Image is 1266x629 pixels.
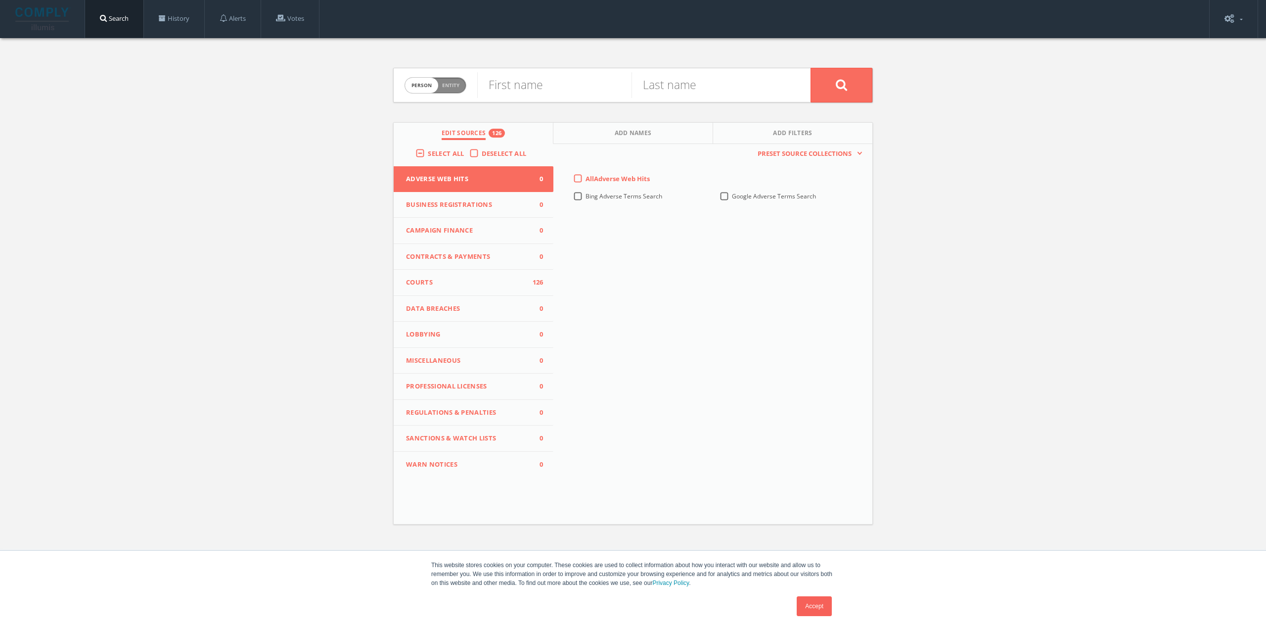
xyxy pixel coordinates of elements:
[529,408,543,418] span: 0
[394,218,553,244] button: Campaign Finance0
[529,174,543,184] span: 0
[406,252,529,262] span: Contracts & Payments
[529,460,543,470] span: 0
[529,382,543,391] span: 0
[406,382,529,391] span: Professional Licenses
[406,174,529,184] span: Adverse Web Hits
[553,123,713,144] button: Add Names
[394,400,553,426] button: Regulations & Penalties0
[529,200,543,210] span: 0
[394,296,553,322] button: Data Breaches0
[482,149,527,158] span: Deselect All
[15,7,71,30] img: illumis
[615,129,652,140] span: Add Names
[586,192,662,200] span: Bing Adverse Terms Search
[405,78,438,93] span: person
[797,596,832,616] a: Accept
[732,192,816,200] span: Google Adverse Terms Search
[406,460,529,470] span: WARN Notices
[529,278,543,288] span: 126
[394,166,553,192] button: Adverse Web Hits0
[586,174,650,183] span: All Adverse Web Hits
[529,330,543,339] span: 0
[394,244,553,270] button: Contracts & Payments0
[529,304,543,314] span: 0
[406,278,529,288] span: Courts
[489,129,505,138] div: 126
[406,304,529,314] span: Data Breaches
[406,408,529,418] span: Regulations & Penalties
[529,226,543,236] span: 0
[428,149,464,158] span: Select All
[394,192,553,218] button: Business Registrations0
[406,330,529,339] span: Lobbying
[394,452,553,478] button: WARN Notices0
[529,356,543,366] span: 0
[753,149,862,159] button: Preset Source Collections
[442,82,459,89] span: Entity
[394,270,553,296] button: Courts126
[773,129,813,140] span: Add Filters
[394,123,553,144] button: Edit Sources126
[529,252,543,262] span: 0
[431,561,835,587] p: This website stores cookies on your computer. These cookies are used to collect information about...
[753,149,857,159] span: Preset Source Collections
[442,129,486,140] span: Edit Sources
[406,434,529,443] span: Sanctions & Watch Lists
[394,426,553,452] button: Sanctions & Watch Lists0
[394,374,553,400] button: Professional Licenses0
[713,123,872,144] button: Add Filters
[406,200,529,210] span: Business Registrations
[394,348,553,374] button: Miscellaneous0
[529,434,543,443] span: 0
[406,226,529,236] span: Campaign Finance
[406,356,529,366] span: Miscellaneous
[394,322,553,348] button: Lobbying0
[652,580,689,586] a: Privacy Policy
